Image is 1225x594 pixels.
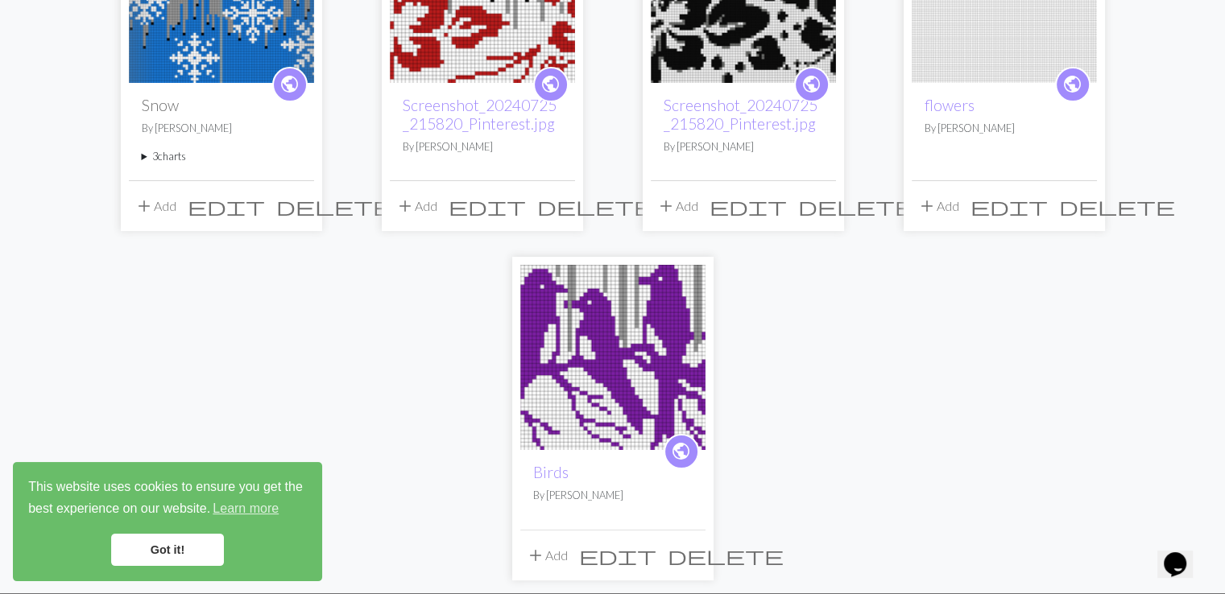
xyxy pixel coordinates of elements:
button: Delete [1053,191,1181,221]
i: Edit [579,546,656,565]
span: add [917,195,937,217]
a: public [664,434,699,469]
button: Edit [182,191,271,221]
button: Add [390,191,443,221]
img: Birds [520,265,706,450]
span: add [395,195,415,217]
p: By [PERSON_NAME] [533,488,693,503]
i: public [540,68,561,101]
button: Edit [965,191,1053,221]
a: public [533,67,569,102]
i: public [671,435,691,468]
button: Add [651,191,704,221]
span: edit [188,195,265,217]
button: Edit [573,540,662,571]
span: add [526,544,545,567]
summary: 3charts [142,149,301,164]
i: public [801,68,821,101]
button: Edit [443,191,532,221]
i: Edit [970,196,1048,216]
button: Delete [793,191,920,221]
p: By [PERSON_NAME] [142,121,301,136]
button: Add [520,540,573,571]
button: Add [129,191,182,221]
a: Screenshot_20240725_215820_Pinterest.jpg [664,96,817,133]
a: flowers [925,96,975,114]
span: delete [1059,195,1175,217]
span: edit [449,195,526,217]
span: public [671,439,691,464]
button: Delete [532,191,659,221]
span: edit [970,195,1048,217]
a: public [272,67,308,102]
span: edit [710,195,787,217]
span: add [656,195,676,217]
span: public [540,72,561,97]
span: delete [798,195,914,217]
i: public [279,68,300,101]
span: delete [276,195,392,217]
div: cookieconsent [13,462,322,581]
span: delete [537,195,653,217]
span: add [135,195,154,217]
span: delete [668,544,784,567]
button: Add [912,191,965,221]
p: By [PERSON_NAME] [403,139,562,155]
span: public [801,72,821,97]
button: Edit [704,191,793,221]
i: Edit [188,196,265,216]
button: Delete [271,191,398,221]
span: edit [579,544,656,567]
i: Edit [449,196,526,216]
a: dismiss cookie message [111,534,224,566]
a: Birds [520,348,706,363]
span: This website uses cookies to ensure you get the best experience on our website. [28,477,307,521]
span: public [1062,72,1082,97]
a: Birds [533,463,569,481]
h2: Snow [142,96,301,114]
button: Delete [662,540,789,571]
a: learn more about cookies [210,497,281,521]
i: Edit [710,196,787,216]
a: public [1055,67,1090,102]
span: public [279,72,300,97]
iframe: chat widget [1157,530,1209,578]
a: public [794,67,830,102]
a: Screenshot_20240725_215820_Pinterest.jpg [403,96,557,133]
i: public [1062,68,1082,101]
p: By [PERSON_NAME] [925,121,1084,136]
p: By [PERSON_NAME] [664,139,823,155]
